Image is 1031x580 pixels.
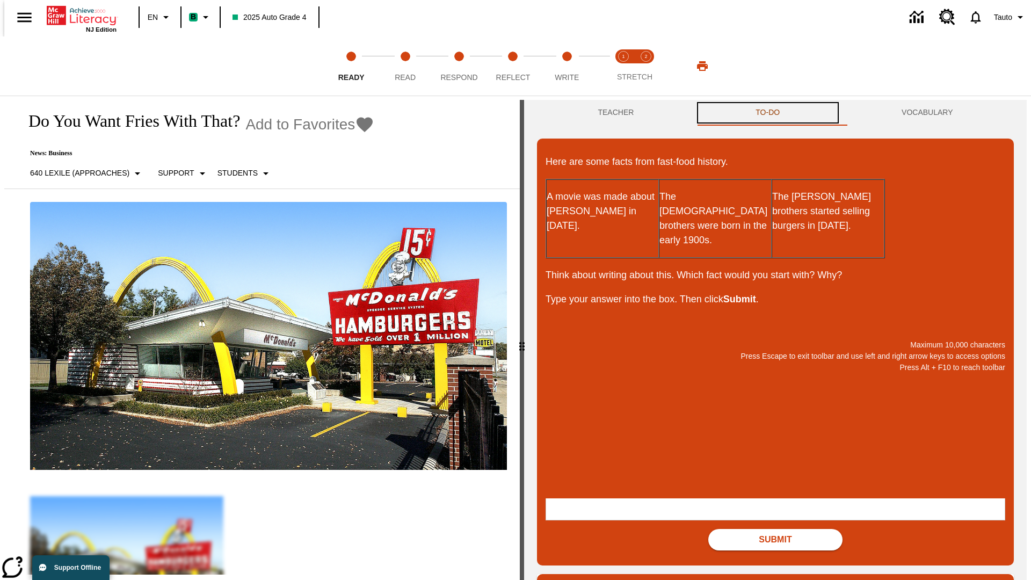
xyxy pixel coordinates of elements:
[546,351,1005,362] p: Press Escape to exit toolbar and use left and right arrow keys to access options
[990,8,1031,27] button: Profile/Settings
[537,100,695,126] button: Teacher
[86,26,117,33] span: NJ Edition
[245,116,355,133] span: Add to Favorites
[148,12,158,23] span: EN
[17,149,374,157] p: News: Business
[440,73,477,82] span: Respond
[54,564,101,571] span: Support Offline
[496,73,531,82] span: Reflect
[537,100,1014,126] div: Instructional Panel Tabs
[395,73,416,82] span: Read
[4,100,520,575] div: reading
[617,73,652,81] span: STRETCH
[482,37,544,96] button: Reflect step 4 of 5
[143,8,177,27] button: Language: EN, Select a language
[428,37,490,96] button: Respond step 3 of 5
[546,155,1005,169] p: Here are some facts from fast-food history.
[630,37,662,96] button: Stretch Respond step 2 of 2
[524,100,1027,580] div: activity
[685,56,720,76] button: Print
[933,3,962,32] a: Resource Center, Will open in new tab
[9,2,40,33] button: Open side menu
[32,555,110,580] button: Support Offline
[644,54,647,59] text: 2
[154,164,213,183] button: Scaffolds, Support
[245,115,374,134] button: Add to Favorites - Do You Want Fries With That?
[520,100,524,580] div: Press Enter or Spacebar and then press right and left arrow keys to move the slider
[4,9,157,18] body: Maximum 10,000 characters Press Escape to exit toolbar and use left and right arrow keys to acces...
[903,3,933,32] a: Data Center
[26,164,148,183] button: Select Lexile, 640 Lexile (Approaches)
[708,529,843,550] button: Submit
[547,190,658,233] p: A movie was made about [PERSON_NAME] in [DATE].
[185,8,216,27] button: Boost Class color is mint green. Change class color
[994,12,1012,23] span: Tauto
[546,268,1005,282] p: Think about writing about this. Which fact would you start with? Why?
[622,54,625,59] text: 1
[47,4,117,33] div: Home
[338,73,365,82] span: Ready
[158,168,194,179] p: Support
[233,12,307,23] span: 2025 Auto Grade 4
[217,168,258,179] p: Students
[30,202,507,470] img: One of the first McDonald's stores, with the iconic red sign and golden arches.
[608,37,639,96] button: Stretch Read step 1 of 2
[536,37,598,96] button: Write step 5 of 5
[723,294,756,305] strong: Submit
[191,10,196,24] span: B
[374,37,436,96] button: Read step 2 of 5
[659,190,771,248] p: The [DEMOGRAPHIC_DATA] brothers were born in the early 1900s.
[546,292,1005,307] p: Type your answer into the box. Then click .
[17,111,240,131] h1: Do You Want Fries With That?
[546,339,1005,351] p: Maximum 10,000 characters
[962,3,990,31] a: Notifications
[772,190,884,233] p: The [PERSON_NAME] brothers started selling burgers in [DATE].
[320,37,382,96] button: Ready step 1 of 5
[30,168,129,179] p: 640 Lexile (Approaches)
[213,164,277,183] button: Select Student
[695,100,841,126] button: TO-DO
[841,100,1014,126] button: VOCABULARY
[555,73,579,82] span: Write
[546,362,1005,373] p: Press Alt + F10 to reach toolbar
